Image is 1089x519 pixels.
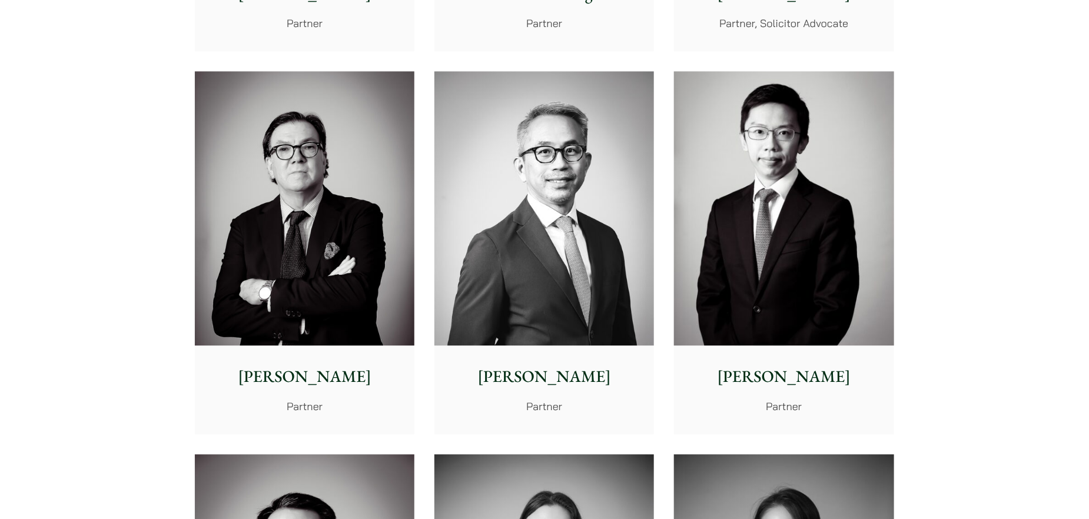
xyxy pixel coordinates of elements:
p: [PERSON_NAME] [204,364,405,389]
p: Partner [204,398,405,414]
p: Partner, Solicitor Advocate [683,15,884,31]
a: [PERSON_NAME] Partner [195,71,414,435]
a: Henry Ma photo [PERSON_NAME] Partner [674,71,894,435]
img: Henry Ma photo [674,71,894,346]
p: Partner [683,398,884,414]
p: Partner [444,398,645,414]
p: Partner [204,15,405,31]
p: [PERSON_NAME] [683,364,884,389]
p: Partner [444,15,645,31]
p: [PERSON_NAME] [444,364,645,389]
a: [PERSON_NAME] Partner [434,71,654,435]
